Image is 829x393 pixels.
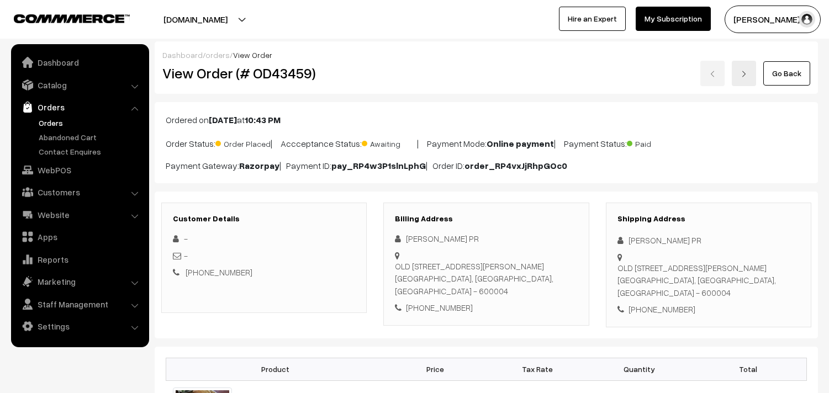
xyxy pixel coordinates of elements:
button: [DOMAIN_NAME] [125,6,266,33]
a: Apps [14,227,145,247]
a: Dashboard [14,52,145,72]
th: Tax Rate [486,358,588,380]
div: [PERSON_NAME] PR [395,232,577,245]
a: Staff Management [14,294,145,314]
a: Catalog [14,75,145,95]
a: Dashboard [162,50,203,60]
p: Payment Gateway: | Payment ID: | Order ID: [166,159,807,172]
button: [PERSON_NAME] s… [725,6,821,33]
div: - [173,249,355,262]
a: Go Back [763,61,810,86]
b: 10:43 PM [245,114,281,125]
b: Razorpay [239,160,279,171]
th: Quantity [588,358,690,380]
div: [PHONE_NUMBER] [395,301,577,314]
div: OLD [STREET_ADDRESS][PERSON_NAME] [GEOGRAPHIC_DATA], [GEOGRAPHIC_DATA], [GEOGRAPHIC_DATA] - 600004 [617,262,800,299]
a: Website [14,205,145,225]
h3: Shipping Address [617,214,800,224]
h2: View Order (# OD43459) [162,65,367,82]
th: Product [166,358,384,380]
div: [PHONE_NUMBER] [617,303,800,316]
a: Abandoned Cart [36,131,145,143]
div: / / [162,49,810,61]
a: Orders [36,117,145,129]
span: Awaiting [362,135,417,150]
b: Online payment [487,138,554,149]
a: Contact Enquires [36,146,145,157]
p: Order Status: | Accceptance Status: | Payment Mode: | Payment Status: [166,135,807,150]
a: orders [205,50,230,60]
div: - [173,232,355,245]
div: [PERSON_NAME] PR [617,234,800,247]
a: COMMMERCE [14,11,110,24]
b: order_RP4vxJjRhpGOc0 [464,160,567,171]
h3: Billing Address [395,214,577,224]
img: COMMMERCE [14,14,130,23]
a: Hire an Expert [559,7,626,31]
p: Ordered on at [166,113,807,126]
img: right-arrow.png [741,71,747,77]
a: WebPOS [14,160,145,180]
b: [DATE] [209,114,237,125]
b: pay_RP4w3P1slnLphG [331,160,426,171]
th: Price [384,358,487,380]
div: OLD [STREET_ADDRESS][PERSON_NAME] [GEOGRAPHIC_DATA], [GEOGRAPHIC_DATA], [GEOGRAPHIC_DATA] - 600004 [395,260,577,298]
span: View Order [233,50,272,60]
span: Paid [627,135,682,150]
a: Marketing [14,272,145,291]
a: Orders [14,97,145,117]
a: Customers [14,182,145,202]
a: [PHONE_NUMBER] [186,267,252,277]
a: My Subscription [636,7,711,31]
span: Order Placed [215,135,271,150]
a: Reports [14,249,145,269]
img: user [799,11,815,28]
a: Settings [14,316,145,336]
th: Total [690,358,807,380]
h3: Customer Details [173,214,355,224]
